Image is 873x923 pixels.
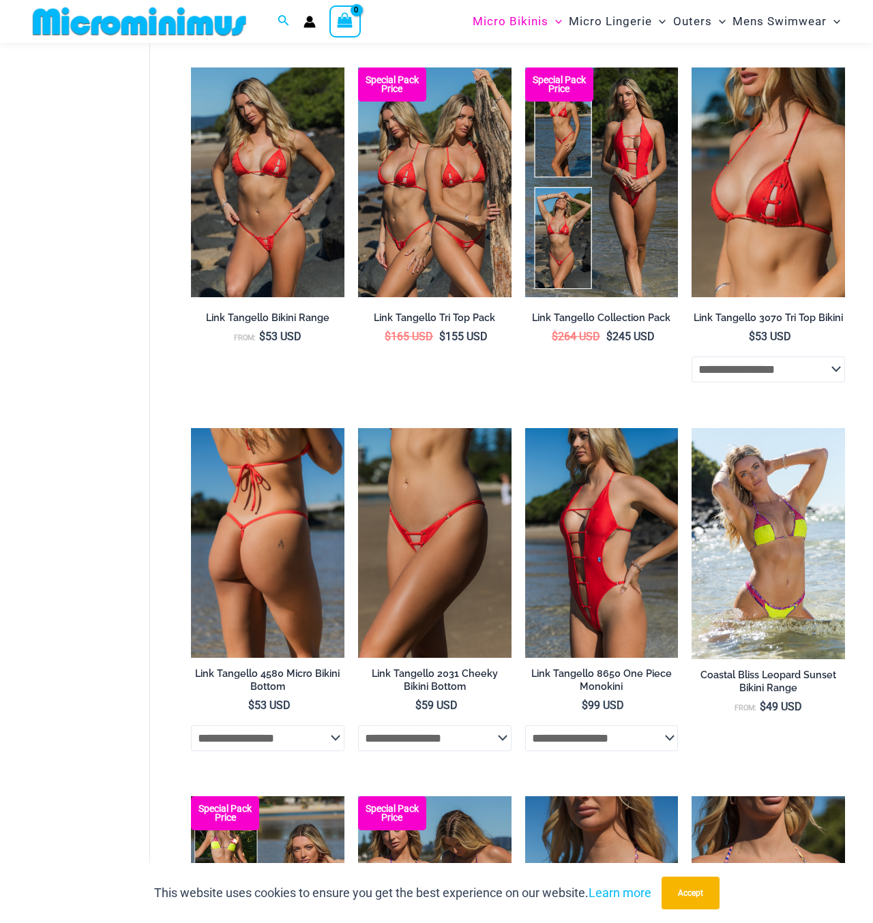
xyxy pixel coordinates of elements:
span: Micro Bikinis [473,4,548,39]
nav: Site Navigation [467,2,846,41]
span: $ [749,330,755,343]
a: Link Tangello Bikini Range [191,312,344,329]
img: Link Tangello 8650 One Piece Monokini 11 [525,428,679,658]
span: Menu Toggle [827,4,840,39]
b: Special Pack Price [358,804,426,822]
span: Micro Lingerie [569,4,652,39]
span: Menu Toggle [652,4,666,39]
img: Link Tangello 3070 Tri Top 01 [692,67,845,297]
span: $ [552,330,558,343]
a: View Shopping Cart, empty [329,5,361,37]
a: Link Tangello 4580 Micro 01Link Tangello 4580 Micro 02Link Tangello 4580 Micro 02 [191,428,344,658]
span: $ [248,699,254,712]
h2: Coastal Bliss Leopard Sunset Bikini Range [692,669,845,694]
bdi: 53 USD [259,330,301,343]
span: $ [606,330,612,343]
bdi: 245 USD [606,330,655,343]
span: From: [735,703,756,712]
a: Link Tangello Collection Pack [525,312,679,329]
span: From: [234,333,256,342]
img: Link Tangello 2031 Cheeky 01 [358,428,512,658]
bdi: 99 USD [582,699,624,712]
a: Link Tangello 8650 One Piece Monokini 11Link Tangello 8650 One Piece Monokini 12Link Tangello 865... [525,428,679,658]
img: Coastal Bliss Leopard Sunset 3171 Tri Top 4371 Thong Bikini 06 [692,428,845,659]
img: Collection Pack [525,67,679,297]
b: Special Pack Price [525,76,593,93]
span: Mens Swimwear [733,4,827,39]
img: Link Tangello 4580 Micro 02 [191,428,344,658]
a: Bikini Pack Bikini Pack BBikini Pack B [358,67,512,297]
bdi: 165 USD [385,330,433,343]
h2: Link Tangello Tri Top Pack [358,312,512,324]
h2: Link Tangello Collection Pack [525,312,679,324]
h2: Link Tangello 2031 Cheeky Bikini Bottom [358,667,512,693]
a: Coastal Bliss Leopard Sunset Bikini Range [692,669,845,699]
bdi: 53 USD [248,699,291,712]
b: Special Pack Price [191,804,259,822]
button: Accept [662,877,720,909]
a: Search icon link [278,13,290,30]
h2: Link Tangello 4580 Micro Bikini Bottom [191,667,344,693]
img: Link Tangello 3070 Tri Top 4580 Micro 01 [191,67,344,297]
a: Micro BikinisMenu ToggleMenu Toggle [469,4,565,39]
img: Bikini Pack [358,67,512,297]
a: Learn more [589,886,651,900]
h2: Link Tangello 3070 Tri Top Bikini [692,312,845,324]
a: Link Tangello 3070 Tri Top 01Link Tangello 3070 Tri Top 4580 Micro 11Link Tangello 3070 Tri Top 4... [692,67,845,297]
span: Menu Toggle [712,4,726,39]
span: $ [415,699,421,712]
p: This website uses cookies to ensure you get the best experience on our website. [154,883,651,903]
a: Collection Pack Collection Pack BCollection Pack B [525,67,679,297]
span: $ [385,330,391,343]
img: MM SHOP LOGO FLAT [27,6,252,37]
h2: Link Tangello Bikini Range [191,312,344,324]
span: $ [582,699,588,712]
span: $ [760,700,766,713]
a: Link Tangello 2031 Cheeky Bikini Bottom [358,667,512,698]
bdi: 53 USD [749,330,791,343]
bdi: 59 USD [415,699,458,712]
span: $ [259,330,265,343]
a: OutersMenu ToggleMenu Toggle [670,4,729,39]
b: Special Pack Price [358,76,426,93]
h2: Link Tangello 8650 One Piece Monokini [525,667,679,693]
bdi: 155 USD [439,330,488,343]
a: Link Tangello 8650 One Piece Monokini [525,667,679,698]
a: Link Tangello 3070 Tri Top 4580 Micro 01Link Tangello 8650 One Piece Monokini 12Link Tangello 865... [191,67,344,297]
a: Link Tangello 3070 Tri Top Bikini [692,312,845,329]
a: Link Tangello 2031 Cheeky 01Link Tangello 2031 Cheeky 02Link Tangello 2031 Cheeky 02 [358,428,512,658]
a: Mens SwimwearMenu ToggleMenu Toggle [729,4,844,39]
span: $ [439,330,445,343]
bdi: 264 USD [552,330,600,343]
a: Coastal Bliss Leopard Sunset 3171 Tri Top 4371 Thong Bikini 06Coastal Bliss Leopard Sunset 3171 T... [692,428,845,659]
a: Account icon link [304,16,316,28]
a: Micro LingerieMenu ToggleMenu Toggle [565,4,669,39]
span: Menu Toggle [548,4,562,39]
span: Outers [673,4,712,39]
a: Link Tangello Tri Top Pack [358,312,512,329]
bdi: 49 USD [760,700,802,713]
a: Link Tangello 4580 Micro Bikini Bottom [191,667,344,698]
